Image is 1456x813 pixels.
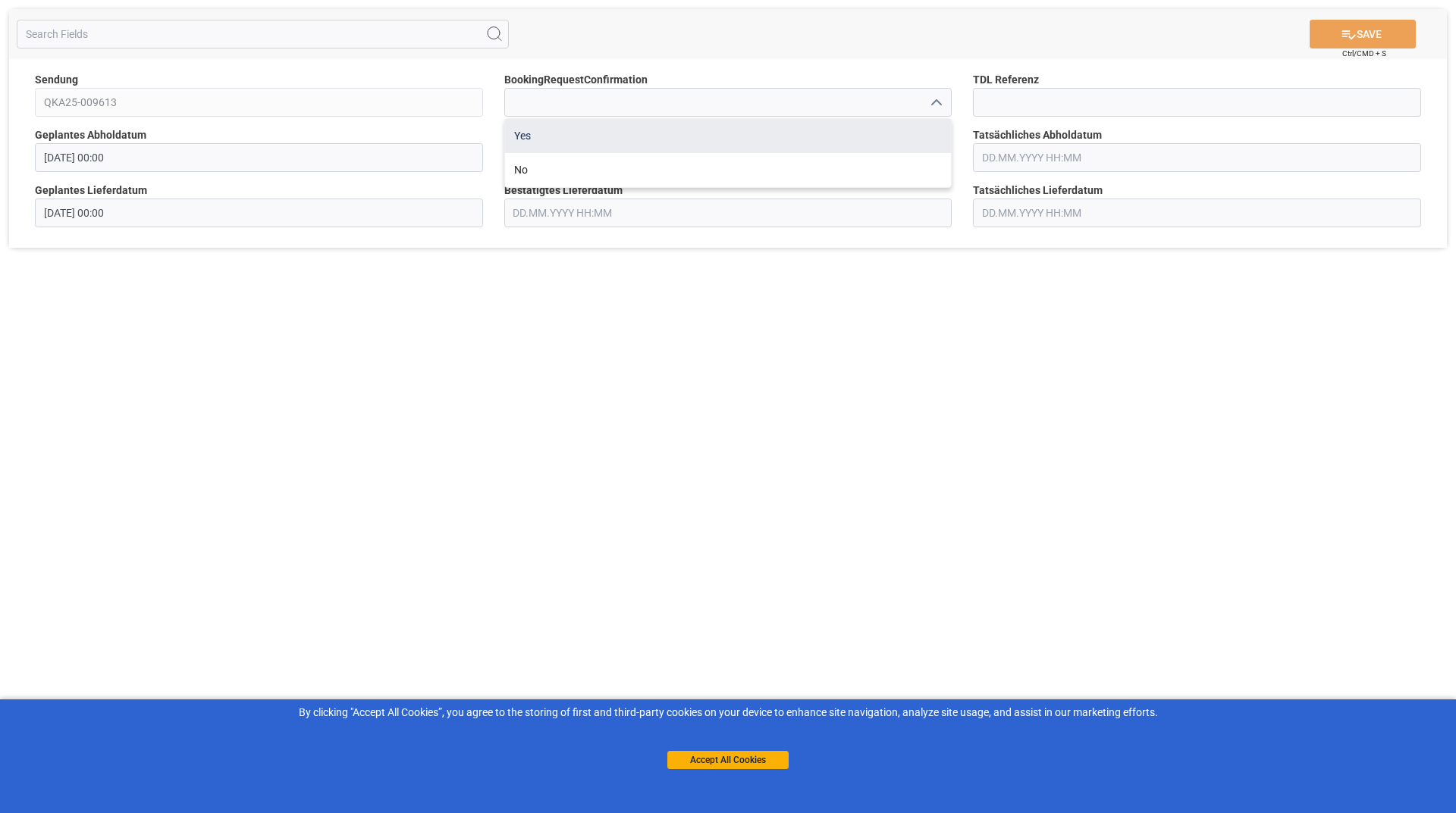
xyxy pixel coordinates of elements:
[35,127,146,143] span: Geplantes Abholdatum
[505,119,952,153] div: Yes
[973,183,1103,199] span: Tatsächliches Lieferdatum
[35,183,147,199] span: Geplantes Lieferdatum
[973,199,1421,227] input: DD.MM.YYYY HH:MM
[973,127,1102,143] span: Tatsächliches Abholdatum
[1342,48,1386,59] span: Ctrl/CMD + S
[924,91,946,114] button: close menu
[505,153,952,187] div: No
[35,72,78,88] span: Sendung
[35,199,483,227] input: DD.MM.YYYY HH:MM
[35,143,483,172] input: DD.MM.YYYY HH:MM
[504,183,623,199] span: Bestätigtes Lieferdatum
[973,143,1421,172] input: DD.MM.YYYY HH:MM
[504,199,952,227] input: DD.MM.YYYY HH:MM
[11,705,1445,721] div: By clicking "Accept All Cookies”, you agree to the storing of first and third-party cookies on yo...
[1310,20,1416,48] button: SAVE
[667,751,789,769] button: Accept All Cookies
[17,20,509,48] input: Search Fields
[504,72,648,88] span: BookingRequestConfirmation
[973,72,1039,88] span: TDL Referenz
